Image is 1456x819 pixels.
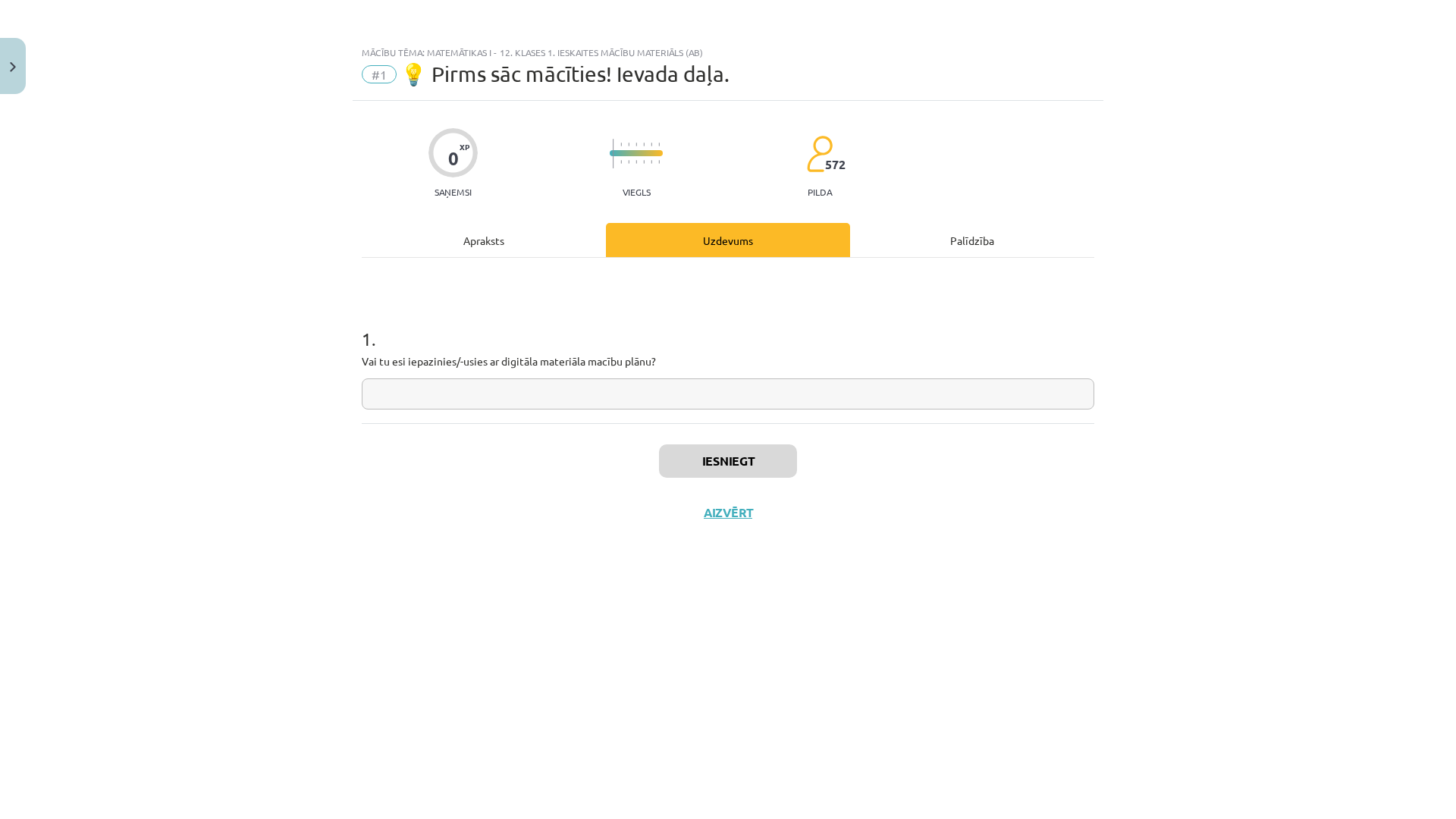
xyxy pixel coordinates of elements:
[850,223,1094,257] div: Palīdzība
[448,148,459,169] div: 0
[643,143,645,146] img: icon-short-line-57e1e144782c952c97e751825c79c345078a6d821885a25fce030b3d8c18986b.svg
[635,143,637,146] img: icon-short-line-57e1e144782c952c97e751825c79c345078a6d821885a25fce030b3d8c18986b.svg
[699,505,757,520] button: Aizvērt
[613,139,614,168] img: icon-long-line-d9ea69661e0d244f92f715978eff75569469978d946b2353a9bb055b3ed8787d.svg
[460,143,469,151] span: XP
[628,143,629,146] img: icon-short-line-57e1e144782c952c97e751825c79c345078a6d821885a25fce030b3d8c18986b.svg
[362,47,1094,58] div: Mācību tēma: Matemātikas i - 12. klases 1. ieskaites mācību materiāls (ab)
[362,223,606,257] div: Apraksts
[808,187,832,197] p: pilda
[658,143,660,146] img: icon-short-line-57e1e144782c952c97e751825c79c345078a6d821885a25fce030b3d8c18986b.svg
[362,353,1094,369] p: Vai tu esi iepazinies/-usies ar digitāla materiāla macību plānu?
[428,187,478,197] p: Saņemsi
[825,158,846,171] span: 572
[628,160,629,164] img: icon-short-line-57e1e144782c952c97e751825c79c345078a6d821885a25fce030b3d8c18986b.svg
[606,223,850,257] div: Uzdevums
[635,160,637,164] img: icon-short-line-57e1e144782c952c97e751825c79c345078a6d821885a25fce030b3d8c18986b.svg
[400,61,730,86] span: 💡 Pirms sāc mācīties! Ievada daļa.
[362,65,397,83] span: #1
[362,302,1094,349] h1: 1 .
[651,160,652,164] img: icon-short-line-57e1e144782c952c97e751825c79c345078a6d821885a25fce030b3d8c18986b.svg
[651,143,652,146] img: icon-short-line-57e1e144782c952c97e751825c79c345078a6d821885a25fce030b3d8c18986b.svg
[643,160,645,164] img: icon-short-line-57e1e144782c952c97e751825c79c345078a6d821885a25fce030b3d8c18986b.svg
[623,187,651,197] p: Viegls
[658,160,660,164] img: icon-short-line-57e1e144782c952c97e751825c79c345078a6d821885a25fce030b3d8c18986b.svg
[806,135,833,173] img: students-c634bb4e5e11cddfef0936a35e636f08e4e9abd3cc4e673bd6f9a4125e45ecb1.svg
[659,444,797,478] button: Iesniegt
[10,62,16,72] img: icon-close-lesson-0947bae3869378f0d4975bcd49f059093ad1ed9edebbc8119c70593378902aed.svg
[620,160,622,164] img: icon-short-line-57e1e144782c952c97e751825c79c345078a6d821885a25fce030b3d8c18986b.svg
[620,143,622,146] img: icon-short-line-57e1e144782c952c97e751825c79c345078a6d821885a25fce030b3d8c18986b.svg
